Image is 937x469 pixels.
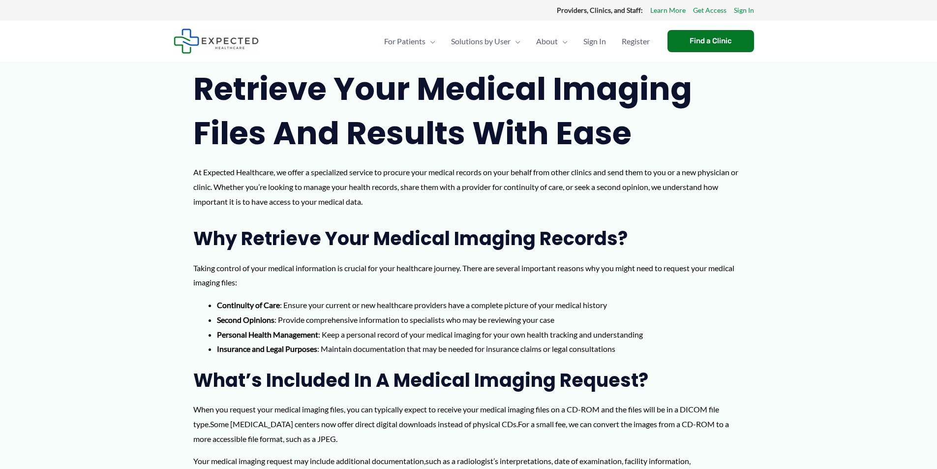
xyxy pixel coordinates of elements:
span: Sign In [583,24,606,59]
li: : Keep a personal record of your medical imaging for your own health tracking and understanding [217,327,744,342]
a: For PatientsMenu Toggle [376,24,443,59]
a: Find a Clinic [667,30,754,52]
nav: Primary Site Navigation [376,24,658,59]
img: Expected Healthcare Logo - side, dark font, small [174,29,259,54]
strong: Providers, Clinics, and Staff: [557,6,643,14]
span: Menu Toggle [511,24,520,59]
p: At Expected Healthcare, we offer a specialized service to procure your medical records on your be... [193,165,744,209]
span: Some [MEDICAL_DATA] centers now offer direct digital downloads instead of physical CDs. [210,419,518,429]
p: When you request your medical imaging files, you can typically expect to receive your medical ima... [193,402,744,446]
span: nclude additional documentation, [312,456,425,466]
p: Taking control of your medical information is crucial for your healthcare journey. There are seve... [193,261,744,290]
span: Solutions by User [451,24,511,59]
strong: Second Opinions [217,315,274,324]
a: Solutions by UserMenu Toggle [443,24,528,59]
strong: Continuity of Care [217,300,280,310]
span: such as a r [425,456,460,466]
strong: Personal Health Management [217,330,318,339]
li: : Maintain documentation that may be needed for insurance claims or legal consultations [217,342,744,356]
a: Register [614,24,658,59]
span: For Patients [384,24,425,59]
span: Menu Toggle [425,24,435,59]
a: Sign In [734,4,754,17]
li: : Ensure your current or new healthcare providers have a complete picture of your medical history [217,298,744,313]
a: Learn More [650,4,686,17]
a: AboutMenu Toggle [528,24,575,59]
h2: What’s Included in a Medical Imaging Request? [193,368,744,392]
li: : Provide comprehensive information to specialists who may be reviewing your case [217,313,744,327]
span: Register [622,24,650,59]
a: Get Access [693,4,726,17]
span: For a small fee, we can convert the images from a CD-ROM to a more accessible file format, such a... [193,419,729,443]
strong: Insurance and Legal Purposes [217,344,317,353]
h2: Why Retrieve Your Medical Imaging Records? [193,226,744,250]
span: Your medical imaging request may i [193,456,312,466]
h1: Retrieve Your Medical Imaging Files and Results with Ease [193,67,744,155]
span: Menu Toggle [558,24,568,59]
a: Sign In [575,24,614,59]
span: About [536,24,558,59]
